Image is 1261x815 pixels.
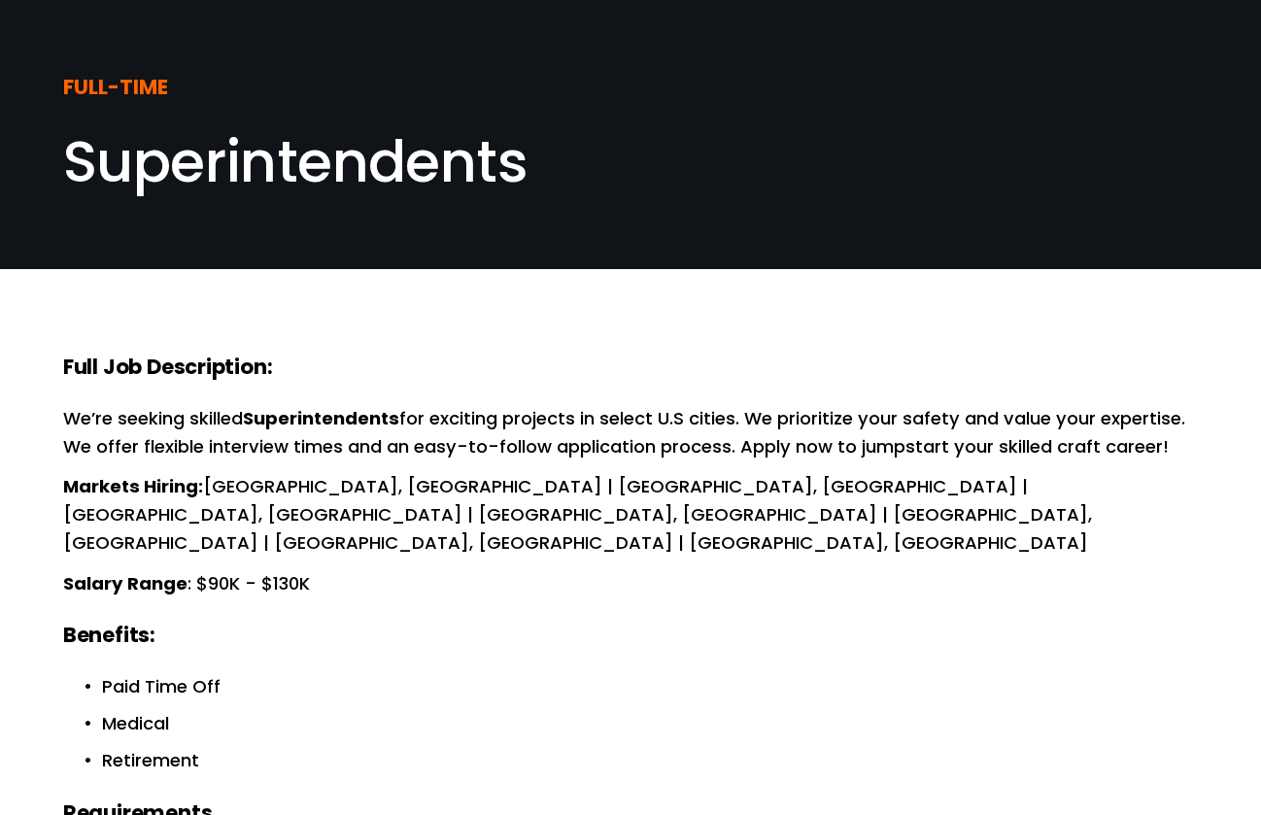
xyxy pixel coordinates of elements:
[63,621,155,649] strong: Benefits:
[63,353,273,381] strong: Full Job Description:
[63,571,187,595] strong: Salary Range
[102,672,1198,700] p: Paid Time Off
[243,406,399,430] strong: Superintendents
[63,569,1198,597] p: : $90K - $130K
[102,709,1198,737] p: Medical
[63,472,1198,558] p: [GEOGRAPHIC_DATA], [GEOGRAPHIC_DATA] | [GEOGRAPHIC_DATA], [GEOGRAPHIC_DATA] | [GEOGRAPHIC_DATA], ...
[63,474,203,498] strong: Markets Hiring:
[63,73,168,101] strong: FULL-TIME
[102,746,1198,774] p: Retirement
[63,404,1198,460] p: We’re seeking skilled for exciting projects in select U.S cities. We prioritize your safety and v...
[63,121,528,202] span: Superintendents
